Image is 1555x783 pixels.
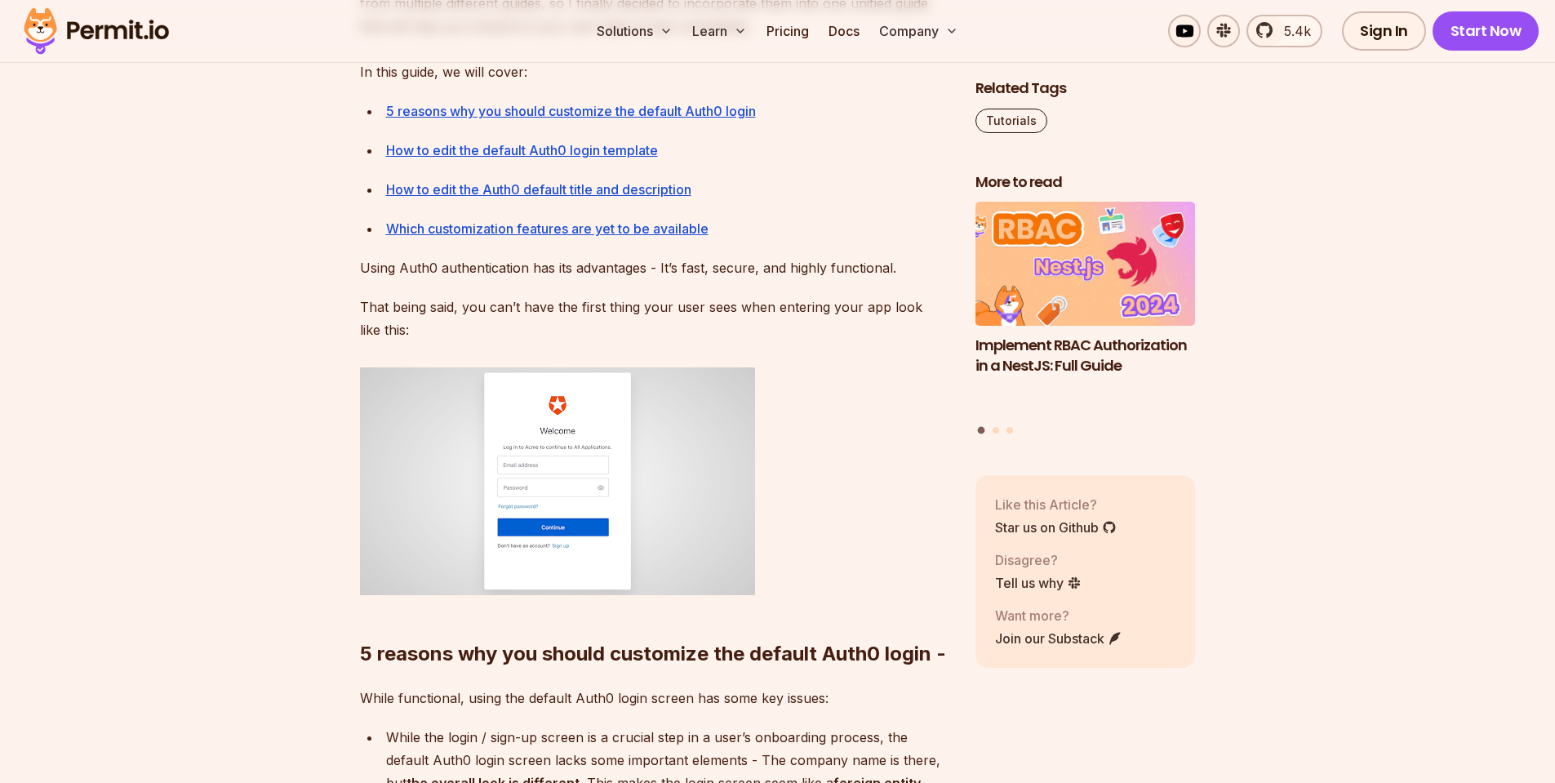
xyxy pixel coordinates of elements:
[686,15,753,47] button: Learn
[1342,11,1426,51] a: Sign In
[16,3,176,59] img: Permit logo
[995,606,1122,625] p: Want more?
[995,518,1117,537] a: Star us on Github
[386,103,756,119] a: 5 reasons why you should customize the default Auth0 login
[360,576,949,667] h2: 5 reasons why you should customize the default Auth0 login -
[386,142,658,158] a: How to edit the default Auth0 login template
[1274,21,1311,41] span: 5.4k
[978,427,985,434] button: Go to slide 1
[873,15,965,47] button: Company
[993,427,999,434] button: Go to slide 2
[995,629,1122,648] a: Join our Substack
[975,202,1196,327] img: Implement RBAC Authorization in a NestJS: Full Guide
[995,495,1117,514] p: Like this Article?
[386,181,691,198] a: How to edit the Auth0 default title and description
[386,220,709,237] a: Which customization features are yet to be available
[1246,15,1322,47] a: 5.4k
[360,687,949,710] p: While functional, using the default Auth0 login screen has some key issues:
[1433,11,1539,51] a: Start Now
[360,367,755,595] img: unnamed (1).png
[975,202,1196,437] div: Posts
[360,296,949,341] p: That being said, you can’t have the first thing your user sees when entering your app look like t...
[975,202,1196,417] li: 1 of 3
[590,15,679,47] button: Solutions
[975,78,1196,99] h2: Related Tags
[995,550,1082,570] p: Disagree?
[822,15,866,47] a: Docs
[360,256,949,279] p: Using Auth0 authentication has its advantages - It’s fast, secure, and highly functional.
[1006,427,1013,434] button: Go to slide 3
[995,573,1082,593] a: Tell us why
[975,336,1196,376] h3: Implement RBAC Authorization in a NestJS: Full Guide
[975,202,1196,417] a: Implement RBAC Authorization in a NestJS: Full GuideImplement RBAC Authorization in a NestJS: Ful...
[975,172,1196,193] h2: More to read
[975,109,1047,133] a: Tutorials
[760,15,815,47] a: Pricing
